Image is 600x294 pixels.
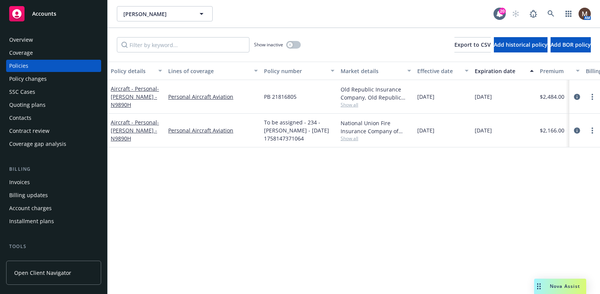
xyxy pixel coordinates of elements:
[550,283,580,289] span: Nova Assist
[475,126,492,134] span: [DATE]
[6,202,101,214] a: Account charges
[417,93,434,101] span: [DATE]
[117,6,213,21] button: [PERSON_NAME]
[9,253,42,266] div: Manage files
[165,62,261,80] button: Lines of coverage
[32,11,56,17] span: Accounts
[6,138,101,150] a: Coverage gap analysis
[6,47,101,59] a: Coverage
[6,125,101,137] a: Contract review
[499,8,506,15] div: 20
[111,67,154,75] div: Policy details
[540,93,564,101] span: $2,484.00
[168,67,249,75] div: Lines of coverage
[6,253,101,266] a: Manage files
[551,37,591,52] button: Add BOR policy
[111,119,159,142] a: Aircraft - Personal
[111,119,159,142] span: - [PERSON_NAME] - N9890H
[9,99,46,111] div: Quoting plans
[6,215,101,227] a: Installment plans
[472,62,537,80] button: Expiration date
[9,34,33,46] div: Overview
[537,62,583,80] button: Premium
[494,41,548,48] span: Add historical policy
[414,62,472,80] button: Effective date
[108,62,165,80] button: Policy details
[540,126,564,134] span: $2,166.00
[572,126,582,135] a: circleInformation
[572,92,582,101] a: circleInformation
[6,73,101,85] a: Policy changes
[534,279,544,294] div: Drag to move
[341,135,411,142] span: Show all
[9,73,47,85] div: Policy changes
[111,85,159,108] span: - [PERSON_NAME] - N9890H
[254,41,283,48] span: Show inactive
[9,202,52,214] div: Account charges
[475,67,525,75] div: Expiration date
[261,62,338,80] button: Policy number
[341,67,403,75] div: Market details
[543,6,559,21] a: Search
[494,37,548,52] button: Add historical policy
[6,112,101,124] a: Contacts
[168,93,258,101] a: Personal Aircraft Aviation
[14,269,71,277] span: Open Client Navigator
[9,138,66,150] div: Coverage gap analysis
[454,41,491,48] span: Export to CSV
[6,189,101,201] a: Billing updates
[6,60,101,72] a: Policies
[111,85,159,108] a: Aircraft - Personal
[264,118,334,142] span: To be assigned - 234 - [PERSON_NAME] - [DATE] 1758147371064
[561,6,576,21] a: Switch app
[9,86,35,98] div: SSC Cases
[6,99,101,111] a: Quoting plans
[123,10,190,18] span: [PERSON_NAME]
[588,126,597,135] a: more
[6,165,101,173] div: Billing
[9,176,30,188] div: Invoices
[526,6,541,21] a: Report a Bug
[9,125,49,137] div: Contract review
[117,37,249,52] input: Filter by keyword...
[341,119,411,135] div: National Union Fire Insurance Company of [GEOGRAPHIC_DATA], [GEOGRAPHIC_DATA], AIG
[454,37,491,52] button: Export to CSV
[508,6,523,21] a: Start snowing
[6,86,101,98] a: SSC Cases
[9,60,28,72] div: Policies
[551,41,591,48] span: Add BOR policy
[341,101,411,108] span: Show all
[264,93,297,101] span: PB 21816805
[540,67,571,75] div: Premium
[168,126,258,134] a: Personal Aircraft Aviation
[417,67,460,75] div: Effective date
[588,92,597,101] a: more
[6,176,101,188] a: Invoices
[341,85,411,101] div: Old Republic Insurance Company, Old Republic General Insurance Group
[417,126,434,134] span: [DATE]
[9,215,54,227] div: Installment plans
[264,67,326,75] div: Policy number
[9,189,48,201] div: Billing updates
[534,279,586,294] button: Nova Assist
[475,93,492,101] span: [DATE]
[9,47,33,59] div: Coverage
[6,3,101,24] a: Accounts
[6,243,101,250] div: Tools
[338,62,414,80] button: Market details
[579,8,591,20] img: photo
[6,34,101,46] a: Overview
[9,112,31,124] div: Contacts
